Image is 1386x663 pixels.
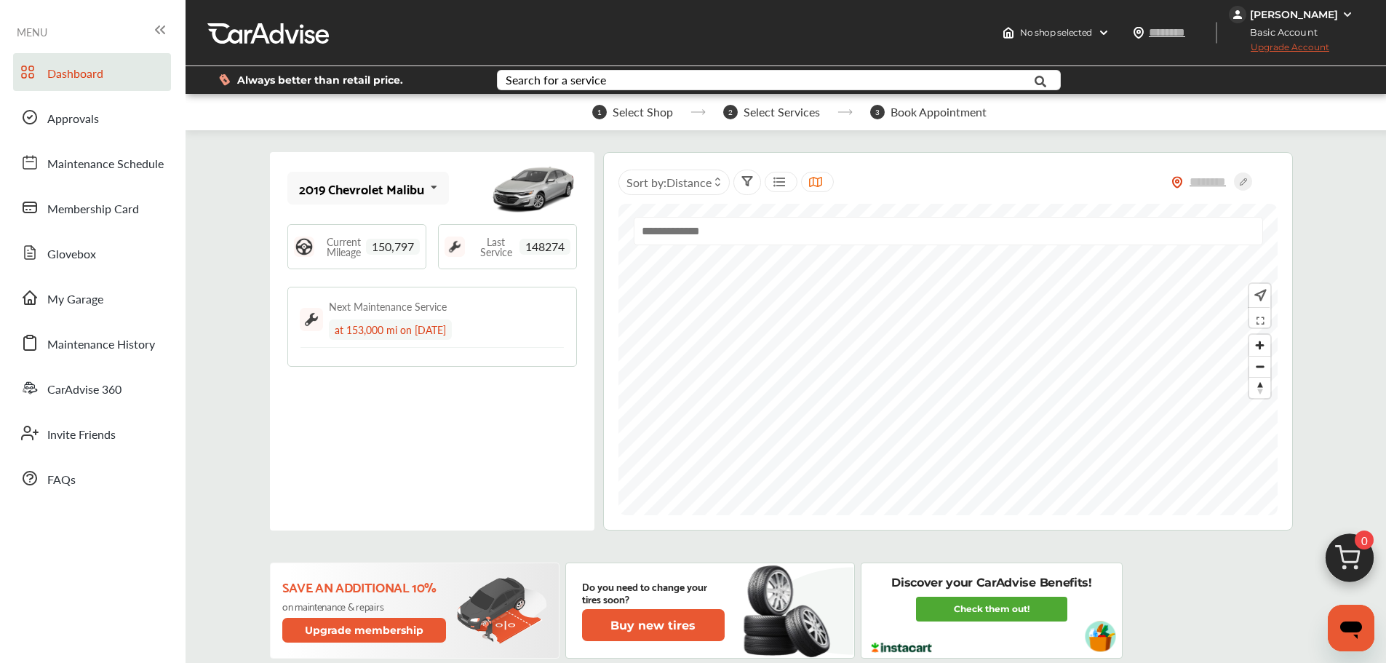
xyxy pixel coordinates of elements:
[299,181,424,196] div: 2019 Chevrolet Malibu
[742,559,838,662] img: new-tire.a0c7fe23.svg
[519,239,570,255] span: 148274
[1342,9,1353,20] img: WGsFRI8htEPBVLJbROoPRyZpYNWhNONpIPPETTm6eUC0GeLEiAAAAAElFTkSuQmCC
[13,234,171,271] a: Glovebox
[322,237,366,257] span: Current Mileage
[1020,27,1092,39] span: No shop selected
[282,600,449,612] p: on maintenance & repairs
[1230,25,1329,40] span: Basic Account
[1216,22,1217,44] img: header-divider.bc55588e.svg
[457,577,547,645] img: update-membership.81812027.svg
[1229,6,1246,23] img: jVpblrzwTbfkPYzPPzSLxeg0AAAAASUVORK5CYII=
[582,580,725,605] p: Do you need to change your tires soon?
[1229,41,1329,60] span: Upgrade Account
[13,414,171,452] a: Invite Friends
[613,106,673,119] span: Select Shop
[618,204,1278,515] canvas: Map
[13,53,171,91] a: Dashboard
[690,109,706,115] img: stepper-arrow.e24c07c6.svg
[592,105,607,119] span: 1
[870,105,885,119] span: 3
[582,609,725,641] button: Buy new tires
[1249,335,1270,356] button: Zoom in
[13,143,171,181] a: Maintenance Schedule
[891,106,987,119] span: Book Appointment
[723,105,738,119] span: 2
[366,239,420,255] span: 150,797
[1251,287,1267,303] img: recenter.ce011a49.svg
[300,347,565,348] img: border-line.da1032d4.svg
[13,459,171,497] a: FAQs
[47,65,103,84] span: Dashboard
[626,174,712,191] span: Sort by :
[490,156,577,221] img: mobile_13153_st0640_046.jpg
[1249,356,1270,377] button: Zoom out
[1249,377,1270,398] button: Reset bearing to north
[744,106,820,119] span: Select Services
[1003,27,1014,39] img: header-home-logo.8d720a4f.svg
[1249,357,1270,377] span: Zoom out
[13,188,171,226] a: Membership Card
[445,237,465,257] img: maintenance_logo
[1250,8,1338,21] div: [PERSON_NAME]
[13,324,171,362] a: Maintenance History
[47,155,164,174] span: Maintenance Schedule
[47,200,139,219] span: Membership Card
[17,26,47,38] span: MENU
[329,299,447,314] div: Next Maintenance Service
[916,597,1067,622] a: Check them out!
[666,174,712,191] span: Distance
[294,237,314,257] img: steering_logo
[1098,27,1110,39] img: header-down-arrow.9dd2ce7d.svg
[1085,621,1116,652] img: instacart-vehicle.0979a191.svg
[47,426,116,445] span: Invite Friends
[47,110,99,129] span: Approvals
[47,336,155,354] span: Maintenance History
[300,308,323,331] img: maintenance_logo
[1328,605,1374,651] iframe: Button to launch messaging window
[47,471,76,490] span: FAQs
[1355,531,1374,549] span: 0
[47,381,122,400] span: CarAdvise 360
[282,618,447,643] button: Upgrade membership
[219,74,230,86] img: dollor_label_vector.a70140d1.svg
[47,290,103,309] span: My Garage
[472,237,519,257] span: Last Service
[506,74,606,86] div: Search for a service
[282,579,449,595] p: Save an additional 10%
[1171,176,1183,188] img: location_vector_orange.38f05af8.svg
[1249,378,1270,398] span: Reset bearing to north
[329,319,452,340] div: at 153,000 mi on [DATE]
[13,369,171,407] a: CarAdvise 360
[891,575,1091,591] p: Discover your CarAdvise Benefits!
[47,245,96,264] span: Glovebox
[869,643,934,653] img: instacart-logo.217963cc.svg
[1315,527,1385,597] img: cart_icon.3d0951e8.svg
[582,609,728,641] a: Buy new tires
[13,279,171,317] a: My Garage
[237,75,403,85] span: Always better than retail price.
[837,109,853,115] img: stepper-arrow.e24c07c6.svg
[1133,27,1144,39] img: location_vector.a44bc228.svg
[13,98,171,136] a: Approvals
